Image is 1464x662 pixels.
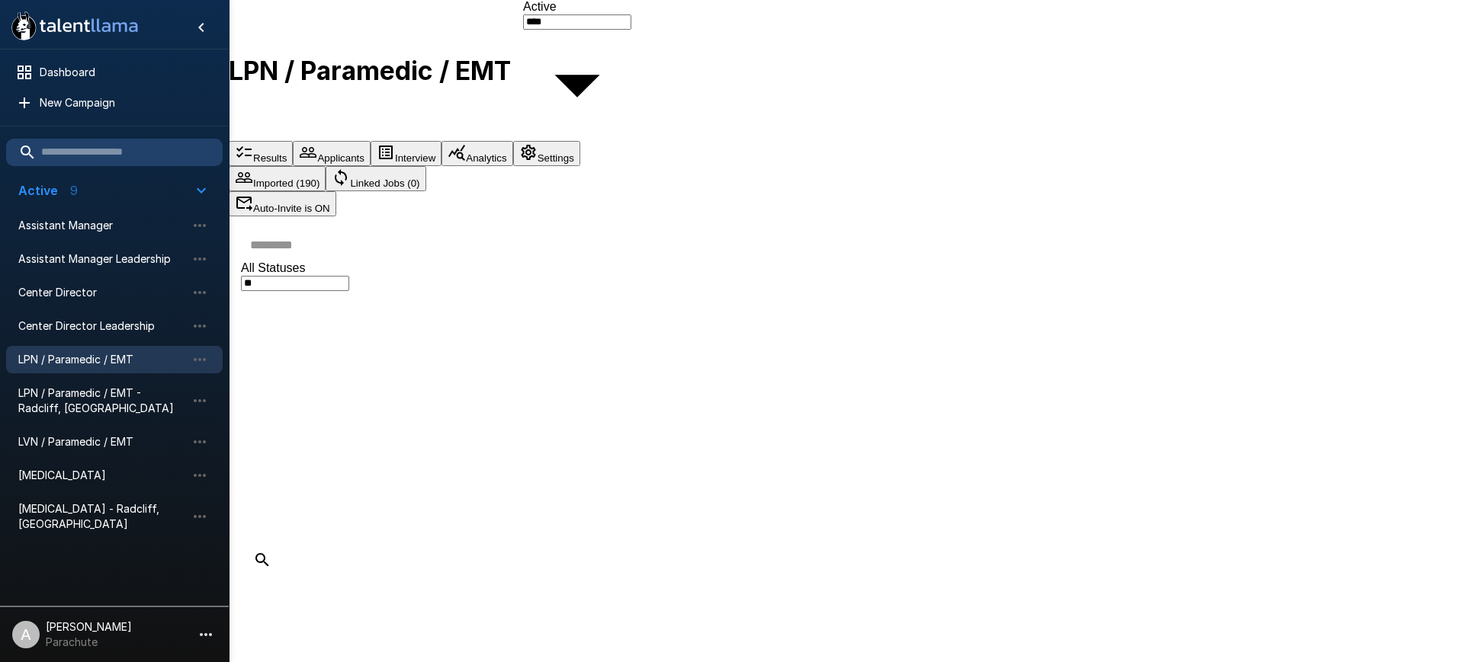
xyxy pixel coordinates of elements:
button: Applicants [293,141,371,166]
button: Results [229,141,293,166]
button: Settings [513,141,580,166]
button: Auto-Invite is ON [229,191,336,216]
button: Analytics [441,141,512,166]
div: All Statuses [241,261,1452,275]
b: LPN / Paramedic / EMT [229,55,511,86]
button: Imported (190) [229,166,326,191]
button: Linked Jobs (0) [326,166,425,191]
button: Interview [371,141,441,166]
